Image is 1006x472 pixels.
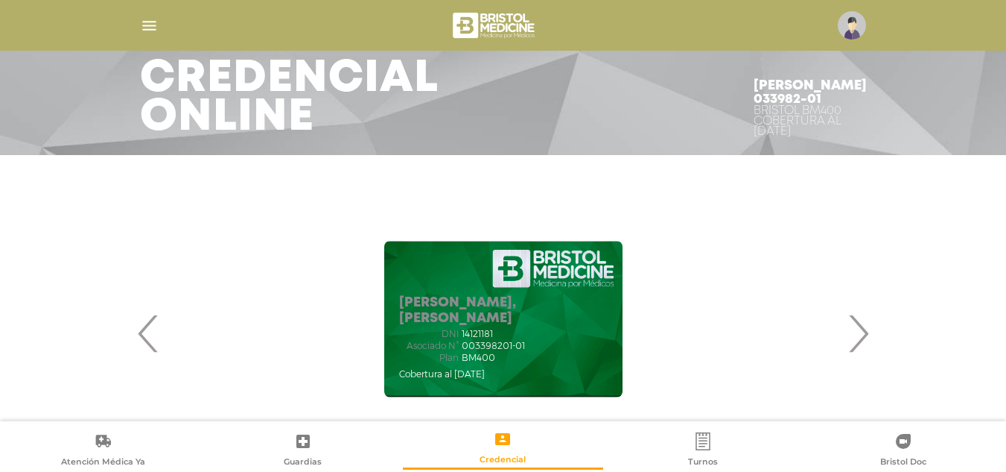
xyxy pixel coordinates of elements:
span: Atención Médica Ya [61,456,145,470]
span: DNI [399,329,459,339]
span: Plan [399,353,459,363]
span: 003398201-01 [462,341,525,351]
span: 14121181 [462,329,493,339]
span: Credencial [480,454,526,468]
h4: [PERSON_NAME] 033982-01 [754,79,867,106]
span: Bristol Doc [880,456,926,470]
span: Cobertura al [DATE] [399,368,485,380]
span: Turnos [688,456,718,470]
a: Credencial [403,429,603,468]
span: Asociado N° [399,341,459,351]
img: Cober_menu-lines-white.svg [140,16,159,35]
a: Turnos [603,432,803,470]
img: profile-placeholder.svg [838,11,866,40]
span: Next [844,293,873,374]
span: Previous [134,293,163,374]
a: Guardias [203,432,404,470]
span: BM400 [462,353,495,363]
a: Atención Médica Ya [3,432,203,470]
div: Bristol BM400 Cobertura al [DATE] [754,106,867,137]
h5: [PERSON_NAME], [PERSON_NAME] [399,295,608,327]
a: Bristol Doc [803,432,1003,470]
img: bristol-medicine-blanco.png [451,7,539,43]
span: Guardias [284,456,322,470]
h3: Credencial Online [140,60,439,137]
